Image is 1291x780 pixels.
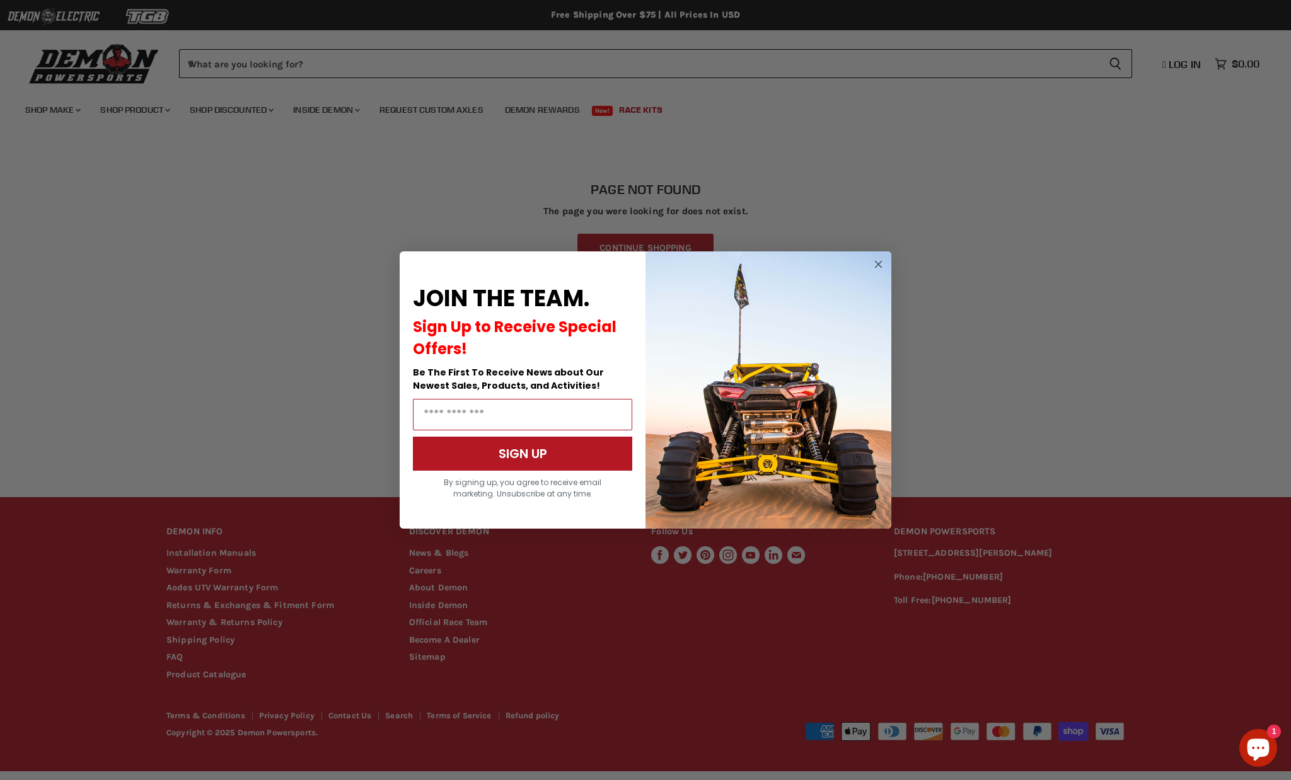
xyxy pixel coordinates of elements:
[413,316,617,359] span: Sign Up to Receive Special Offers!
[413,399,632,430] input: Email Address
[645,251,891,529] img: a9095488-b6e7-41ba-879d-588abfab540b.jpeg
[413,437,632,471] button: SIGN UP
[1236,729,1281,770] inbox-online-store-chat: Shopify online store chat
[444,477,601,499] span: By signing up, you agree to receive email marketing. Unsubscribe at any time.
[871,256,886,272] button: Close dialog
[413,366,604,392] span: Be The First To Receive News about Our Newest Sales, Products, and Activities!
[413,282,589,314] span: JOIN THE TEAM.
